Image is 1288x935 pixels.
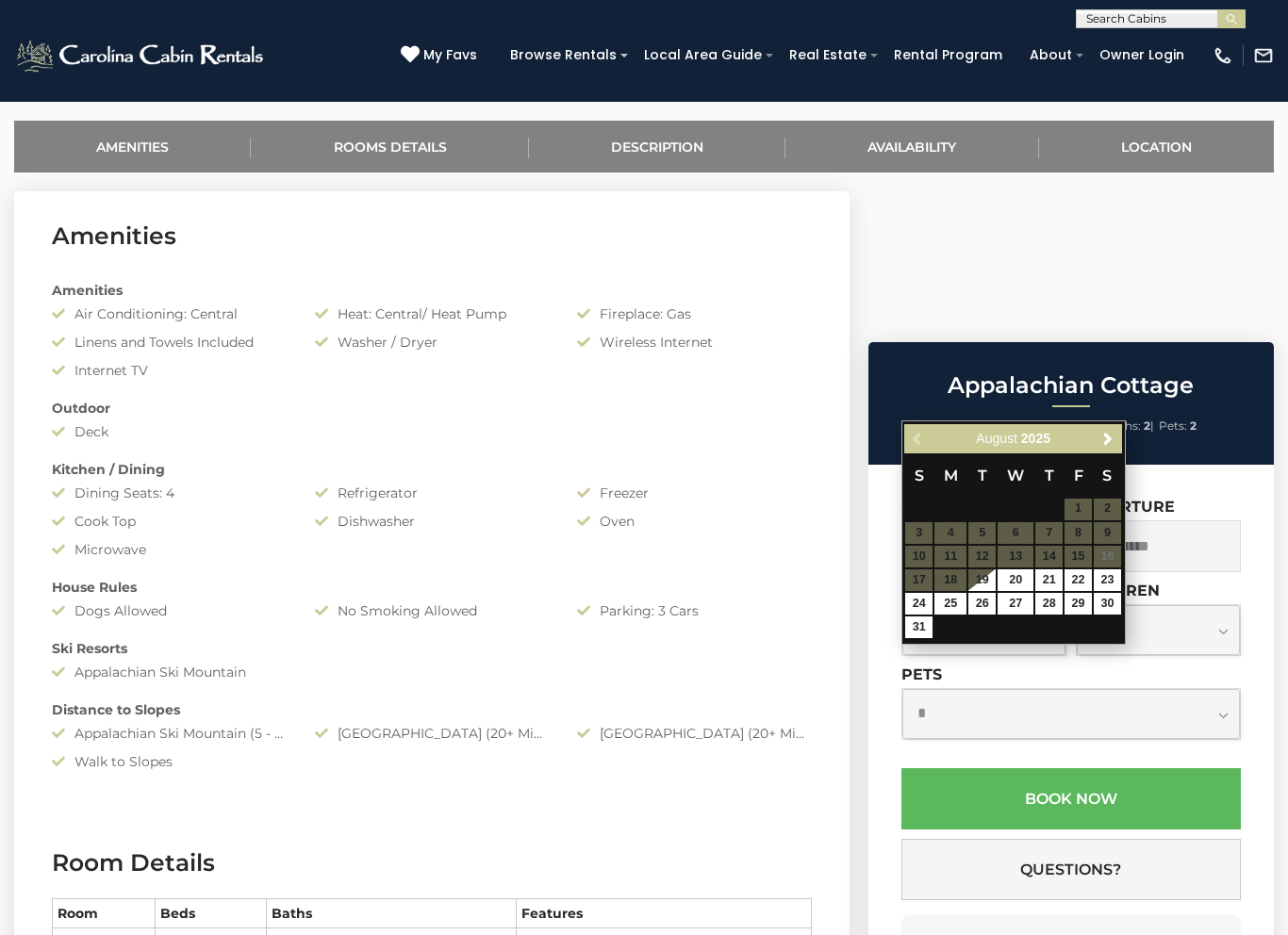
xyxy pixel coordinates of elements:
a: Description [529,121,785,172]
span: Thursday [1045,467,1054,484]
div: [GEOGRAPHIC_DATA] (20+ Minute Drive) [563,724,826,743]
div: Dining Seats: 4 [38,484,301,502]
span: Wednesday [1007,467,1024,484]
span: Pets: [1159,418,1187,433]
span: Next [1100,431,1115,446]
img: phone-regular-white.png [1213,45,1233,66]
span: Friday [1074,467,1083,484]
th: Beds [155,899,266,928]
h2: Appalachian Cottage [873,373,1269,398]
span: Sleeping Areas: [1001,418,1087,433]
div: Refrigerator [301,484,564,502]
span: Monday [944,467,958,484]
div: Amenities [38,281,826,300]
div: Microwave [38,540,301,559]
span: Sunday [915,467,924,484]
div: Dishwasher [301,512,564,531]
a: Amenities [14,121,251,172]
a: Location [1039,121,1274,172]
a: Real Estate [780,41,876,70]
span: Baths: [1105,418,1141,433]
a: Rooms Details [251,121,528,172]
a: Rental Program [884,41,1012,70]
button: Book Now [901,768,1241,829]
div: Wireless Internet [563,333,826,352]
div: Air Conditioning: Central [38,304,301,323]
a: Browse Rentals [501,41,626,70]
h3: Amenities [52,220,812,253]
div: Kitchen / Dining [38,460,826,479]
div: Walk to Slopes [38,752,301,771]
a: Local Area Guide [635,41,771,70]
div: Outdoor [38,399,826,418]
button: Questions? [901,839,1241,900]
li: | [945,414,997,438]
a: 26 [968,593,996,615]
div: Dogs Allowed [38,601,301,620]
a: 21 [1035,569,1063,591]
span: 2025 [1021,431,1050,446]
a: 28 [1035,593,1063,615]
div: Parking: 3 Cars [563,601,826,620]
a: 27 [998,593,1033,615]
div: Washer / Dryer [301,333,564,352]
a: My Favs [401,45,482,66]
strong: 2 [1190,418,1197,433]
div: Internet TV [38,361,301,380]
strong: 2 [1090,418,1097,433]
a: 19 [968,569,996,591]
th: Room [53,899,156,928]
a: 22 [1065,569,1092,591]
span: August [976,431,1017,446]
div: No Smoking Allowed [301,601,564,620]
strong: 2 [1144,418,1150,433]
th: Baths [266,899,516,928]
a: 20 [998,569,1033,591]
div: Distance to Slopes [38,700,826,719]
div: Cook Top [38,512,301,531]
a: Owner Login [1090,41,1194,70]
a: 23 [1094,569,1121,591]
img: mail-regular-white.png [1253,45,1274,66]
a: 24 [905,593,933,615]
a: Next [1097,427,1120,451]
th: Features [516,899,811,928]
span: My Favs [423,45,477,65]
div: Appalachian Ski Mountain (5 - 7 Minute Drive) [38,724,301,743]
strong: 5 [986,418,993,433]
a: 29 [1065,593,1092,615]
h3: Room Details [52,846,812,879]
li: | [1105,414,1154,438]
div: Heat: Central/ Heat Pump [301,304,564,323]
div: Deck [38,422,301,441]
div: Linens and Towels Included [38,333,301,352]
a: 25 [934,593,966,615]
div: Appalachian Ski Mountain [38,663,301,681]
a: 31 [905,616,933,638]
label: Pets [901,665,942,683]
a: 30 [1094,593,1121,615]
img: White-1-2.png [14,37,269,74]
div: Ski Resorts [38,639,826,658]
div: House Rules [38,578,826,597]
div: Oven [563,512,826,531]
span: Saturday [1102,467,1112,484]
div: Fireplace: Gas [563,304,826,323]
li: | [1001,414,1100,438]
a: Availability [785,121,1038,172]
div: [GEOGRAPHIC_DATA] (20+ Minutes Drive) [301,724,564,743]
span: Tuesday [978,467,987,484]
span: Sleeps: [945,418,983,433]
a: About [1020,41,1082,70]
div: Freezer [563,484,826,502]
